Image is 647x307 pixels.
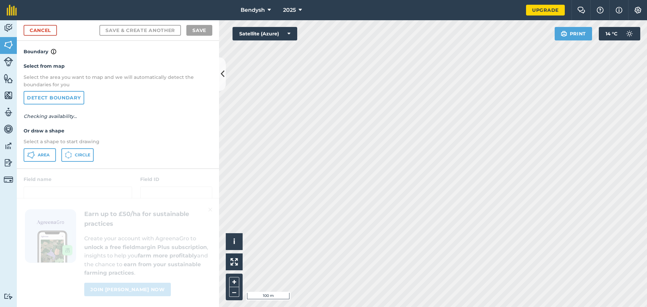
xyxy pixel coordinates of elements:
a: Upgrade [526,5,565,16]
button: – [229,287,239,297]
img: svg+xml;base64,PHN2ZyB4bWxucz0iaHR0cDovL3d3dy53My5vcmcvMjAwMC9zdmciIHdpZHRoPSIxNyIgaGVpZ2h0PSIxNy... [51,48,56,56]
img: svg+xml;base64,PHN2ZyB4bWxucz0iaHR0cDovL3d3dy53My5vcmcvMjAwMC9zdmciIHdpZHRoPSI1NiIgaGVpZ2h0PSI2MC... [4,40,13,50]
img: svg+xml;base64,PD94bWwgdmVyc2lvbj0iMS4wIiBlbmNvZGluZz0idXRmLTgiPz4KPCEtLSBHZW5lcmF0b3I6IEFkb2JlIE... [4,141,13,151]
img: fieldmargin Logo [7,5,17,16]
button: i [226,233,243,250]
span: i [233,237,235,246]
button: Save [186,25,212,36]
h4: Select from map [24,62,212,70]
img: Two speech bubbles overlapping with the left bubble in the forefront [577,7,585,13]
img: svg+xml;base64,PD94bWwgdmVyc2lvbj0iMS4wIiBlbmNvZGluZz0idXRmLTgiPz4KPCEtLSBHZW5lcmF0b3I6IEFkb2JlIE... [4,175,13,184]
a: Detect boundary [24,91,84,104]
img: svg+xml;base64,PD94bWwgdmVyc2lvbj0iMS4wIiBlbmNvZGluZz0idXRmLTgiPz4KPCEtLSBHZW5lcmF0b3I6IEFkb2JlIE... [4,23,13,33]
button: Satellite (Azure) [233,27,297,40]
span: Area [38,152,50,158]
button: Area [24,148,56,162]
h4: Or draw a shape [24,127,212,134]
button: + [229,277,239,287]
img: svg+xml;base64,PD94bWwgdmVyc2lvbj0iMS4wIiBlbmNvZGluZz0idXRmLTgiPz4KPCEtLSBHZW5lcmF0b3I6IEFkb2JlIE... [4,107,13,117]
a: Cancel [24,25,57,36]
img: svg+xml;base64,PHN2ZyB4bWxucz0iaHR0cDovL3d3dy53My5vcmcvMjAwMC9zdmciIHdpZHRoPSIxNyIgaGVpZ2h0PSIxNy... [616,6,622,14]
img: A cog icon [634,7,642,13]
img: svg+xml;base64,PHN2ZyB4bWxucz0iaHR0cDovL3d3dy53My5vcmcvMjAwMC9zdmciIHdpZHRoPSIxOSIgaGVpZ2h0PSIyNC... [561,30,567,38]
img: svg+xml;base64,PHN2ZyB4bWxucz0iaHR0cDovL3d3dy53My5vcmcvMjAwMC9zdmciIHdpZHRoPSI1NiIgaGVpZ2h0PSI2MC... [4,90,13,100]
img: A question mark icon [596,7,604,13]
img: svg+xml;base64,PD94bWwgdmVyc2lvbj0iMS4wIiBlbmNvZGluZz0idXRmLTgiPz4KPCEtLSBHZW5lcmF0b3I6IEFkb2JlIE... [4,158,13,168]
span: 14 ° C [606,27,617,40]
span: 2025 [283,6,296,14]
img: svg+xml;base64,PD94bWwgdmVyc2lvbj0iMS4wIiBlbmNvZGluZz0idXRmLTgiPz4KPCEtLSBHZW5lcmF0b3I6IEFkb2JlIE... [4,57,13,66]
button: Circle [61,148,94,162]
img: svg+xml;base64,PHN2ZyB4bWxucz0iaHR0cDovL3d3dy53My5vcmcvMjAwMC9zdmciIHdpZHRoPSI1NiIgaGVpZ2h0PSI2MC... [4,73,13,84]
img: svg+xml;base64,PD94bWwgdmVyc2lvbj0iMS4wIiBlbmNvZGluZz0idXRmLTgiPz4KPCEtLSBHZW5lcmF0b3I6IEFkb2JlIE... [4,293,13,300]
button: Save & Create Another [99,25,181,36]
button: Print [555,27,592,40]
h4: Boundary [17,41,219,56]
p: Select the area you want to map and we will automatically detect the boundaries for you [24,73,212,89]
img: Four arrows, one pointing top left, one top right, one bottom right and the last bottom left [230,258,238,266]
button: 14 °C [599,27,640,40]
img: svg+xml;base64,PD94bWwgdmVyc2lvbj0iMS4wIiBlbmNvZGluZz0idXRmLTgiPz4KPCEtLSBHZW5lcmF0b3I6IEFkb2JlIE... [4,124,13,134]
img: svg+xml;base64,PD94bWwgdmVyc2lvbj0iMS4wIiBlbmNvZGluZz0idXRmLTgiPz4KPCEtLSBHZW5lcmF0b3I6IEFkb2JlIE... [623,27,636,40]
em: Checking availability... [24,113,77,119]
span: Circle [75,152,90,158]
span: Bendysh [241,6,265,14]
p: Select a shape to start drawing [24,138,212,145]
